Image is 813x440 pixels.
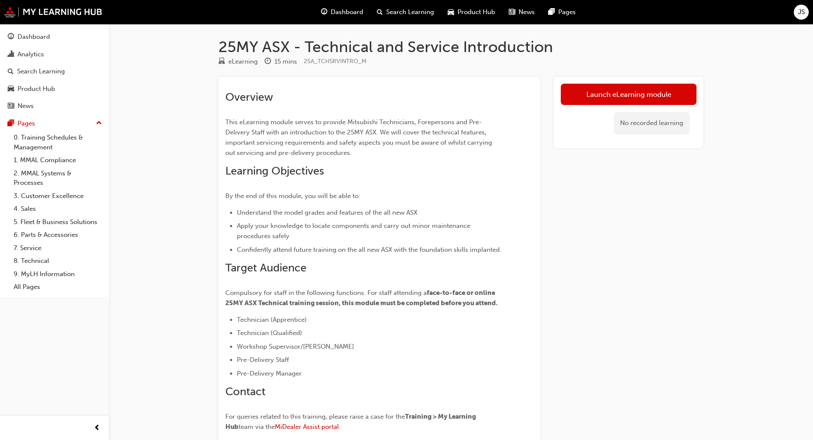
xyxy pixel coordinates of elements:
span: news-icon [509,7,515,17]
span: News [519,7,535,17]
a: 2. MMAL Systems & Processes [10,167,105,189]
span: search-icon [8,68,14,76]
a: MiDealer Assist portal [275,423,339,431]
span: For queries related to this training, please raise a case for the [225,413,405,420]
a: 8. Technical [10,254,105,268]
a: Search Learning [3,64,105,79]
span: Apply your knowledge to locate components and carry out minor maintenance procedures safely [237,222,472,240]
a: search-iconSearch Learning [370,3,441,21]
span: search-icon [377,7,383,17]
button: Pages [3,116,105,131]
div: Dashboard [17,32,50,42]
a: Analytics [3,47,105,62]
span: Pages [558,7,576,17]
a: 4. Sales [10,202,105,216]
span: Target Audience [225,261,306,274]
span: Product Hub [457,7,495,17]
a: 0. Training Schedules & Management [10,131,105,154]
span: Dashboard [331,7,363,17]
span: Learning Objectives [225,164,324,178]
a: 7. Service [10,242,105,255]
div: Search Learning [17,67,65,76]
a: Launch eLearning module [561,84,696,105]
a: news-iconNews [502,3,542,21]
div: Type [219,56,258,67]
span: news-icon [8,102,14,110]
a: 9. MyLH Information [10,268,105,281]
span: pages-icon [8,120,14,128]
a: All Pages [10,280,105,294]
span: . [339,423,341,431]
div: Pages [17,119,35,128]
span: Contact [225,385,265,398]
span: clock-icon [265,58,271,66]
a: 5. Fleet & Business Solutions [10,216,105,229]
div: 15 mins [274,57,297,67]
span: Training > My Learning Hub [225,413,477,431]
button: JS [794,5,809,20]
span: car-icon [448,7,454,17]
div: No recorded learning [614,112,690,134]
span: Technician (Apprentice) [237,316,307,323]
a: 6. Parts & Accessories [10,228,105,242]
span: face-to-face or online 25MY ASX Technical training session, this module must be completed before ... [225,289,498,307]
span: By the end of this module, you will be able to: [225,192,360,200]
a: pages-iconPages [542,3,583,21]
div: eLearning [228,57,258,67]
a: News [3,98,105,114]
span: Learning resource code [304,58,367,65]
button: DashboardAnalyticsSearch LearningProduct HubNews [3,27,105,116]
span: pages-icon [548,7,555,17]
a: guage-iconDashboard [314,3,370,21]
a: car-iconProduct Hub [441,3,502,21]
span: guage-icon [321,7,327,17]
span: prev-icon [94,423,100,434]
span: Technician (Qualified) [237,329,302,337]
span: chart-icon [8,51,14,58]
span: This eLearning module serves to provide Mitsubishi Technicians, Forepersons and Pre-Delivery Staf... [225,118,494,157]
span: Pre-Delivery Manager [237,370,302,377]
span: up-icon [96,118,102,129]
span: car-icon [8,85,14,93]
span: learningResourceType_ELEARNING-icon [219,58,225,66]
span: Pre-Delivery Staff [237,356,289,364]
a: Product Hub [3,81,105,97]
span: team via the [239,423,275,431]
span: Overview [225,90,273,104]
a: 1. MMAL Compliance [10,154,105,167]
div: Product Hub [17,84,55,94]
span: Confidently attend future training on the all new ASX with the foundation skills implanted. [237,246,501,254]
img: mmal [4,6,102,17]
a: 3. Customer Excellence [10,189,105,203]
span: Workshop Supervisor/[PERSON_NAME] [237,343,354,350]
span: Compulsory for staff in the following functions. For staff attending a [225,289,427,297]
span: Search Learning [386,7,434,17]
div: Duration [265,56,297,67]
span: JS [798,7,805,17]
h1: 25MY ASX - Technical and Service Introduction [219,38,703,56]
span: guage-icon [8,33,14,41]
div: Analytics [17,50,44,59]
a: Dashboard [3,29,105,45]
div: News [17,101,34,111]
span: Understand the model grades and features of the all new ASX [237,209,417,216]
